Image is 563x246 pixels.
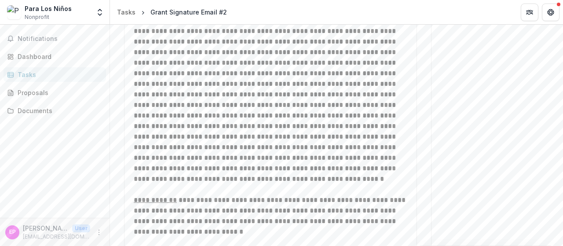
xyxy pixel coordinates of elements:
button: Notifications [4,32,106,46]
img: Para Los Niños [7,5,21,19]
nav: breadcrumb [113,6,230,18]
span: Notifications [18,35,102,43]
p: User [72,224,90,232]
div: Documents [18,106,99,115]
a: Tasks [113,6,139,18]
button: Open entity switcher [94,4,106,21]
div: Para Los Niños [25,4,72,13]
a: Dashboard [4,49,106,64]
a: Tasks [4,67,106,82]
div: Grant Signature Email #2 [150,7,227,17]
div: Tasks [18,70,99,79]
div: Tasks [117,7,135,17]
div: Elizabeth Pierce [9,229,16,235]
p: [EMAIL_ADDRESS][DOMAIN_NAME] [23,233,90,241]
a: Documents [4,103,106,118]
a: Proposals [4,85,106,100]
div: Dashboard [18,52,99,61]
div: Proposals [18,88,99,97]
button: Partners [521,4,538,21]
button: More [94,227,104,238]
p: [PERSON_NAME] [23,224,69,233]
button: Get Help [542,4,559,21]
span: Nonprofit [25,13,49,21]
